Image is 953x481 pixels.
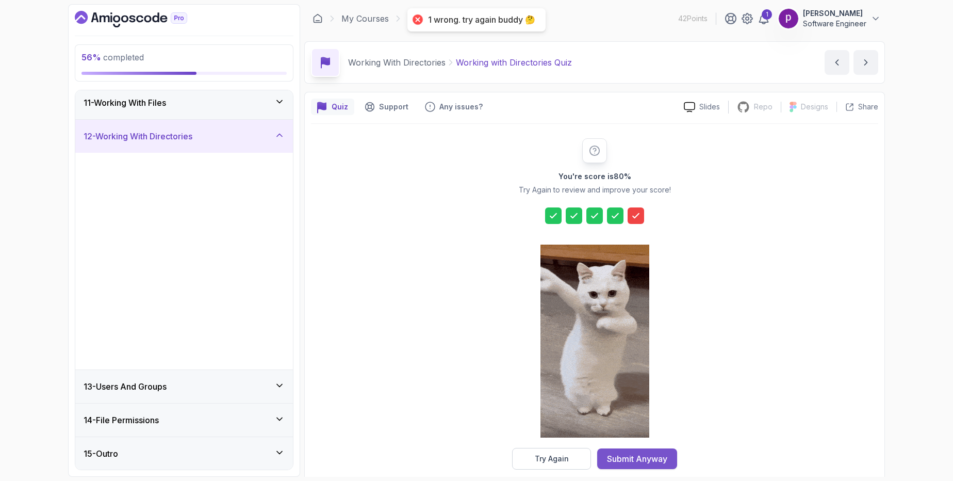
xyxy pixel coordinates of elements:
[597,448,677,469] button: Submit Anyway
[428,14,535,25] div: 1 wrong. try again buddy 🤔
[607,453,667,465] div: Submit Anyway
[558,171,631,182] h2: You're score is 80 %
[779,9,798,28] img: user profile image
[540,245,649,438] img: cool-cat
[778,8,881,29] button: user profile image[PERSON_NAME]Software Engineer
[535,454,569,464] div: Try Again
[519,185,671,195] p: Try Again to review and improve your score!
[762,9,772,20] div: 1
[801,102,828,112] p: Designs
[84,447,118,460] h3: 15 - Outro
[699,102,720,112] p: Slides
[512,448,591,470] button: Try Again
[676,102,728,113] a: Slides
[75,86,293,119] button: 11-Working With Files
[758,12,770,25] a: 1
[81,52,101,62] span: 56 %
[754,102,773,112] p: Repo
[81,52,144,62] span: completed
[75,404,293,437] button: 14-File Permissions
[419,99,489,115] button: Feedback button
[358,99,415,115] button: Support button
[803,8,866,19] p: [PERSON_NAME]
[456,56,572,69] p: Working with Directories Quiz
[332,102,348,112] p: Quiz
[84,380,167,393] h3: 13 - Users And Groups
[75,120,293,153] button: 12-Working With Directories
[348,56,446,69] p: Working With Directories
[84,414,159,426] h3: 14 - File Permissions
[75,370,293,403] button: 13-Users And Groups
[84,97,166,109] h3: 11 - Working With Files
[853,50,878,75] button: next content
[858,102,878,112] p: Share
[75,11,211,27] a: Dashboard
[803,19,866,29] p: Software Engineer
[311,99,354,115] button: quiz button
[84,130,192,142] h3: 12 - Working With Directories
[825,50,849,75] button: previous content
[439,102,483,112] p: Any issues?
[75,437,293,470] button: 15-Outro
[379,102,408,112] p: Support
[313,13,323,24] a: Dashboard
[836,102,878,112] button: Share
[678,13,708,24] p: 42 Points
[341,12,389,25] a: My Courses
